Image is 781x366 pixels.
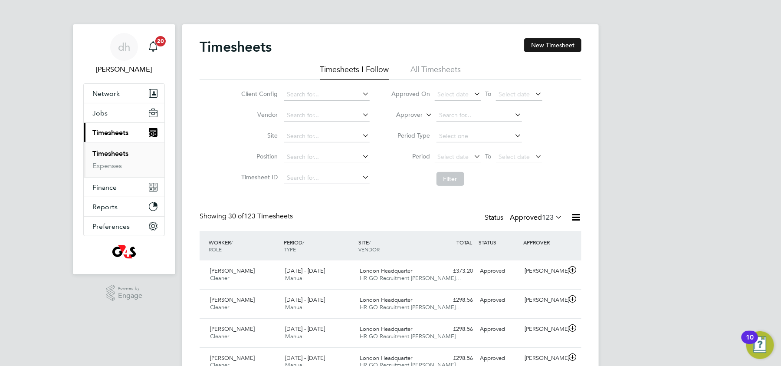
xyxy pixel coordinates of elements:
[106,285,143,301] a: Powered byEngage
[438,90,469,98] span: Select date
[456,239,472,246] span: TOTAL
[360,303,462,311] span: HR GO Recruitment [PERSON_NAME]…
[210,354,255,362] span: [PERSON_NAME]
[210,303,229,311] span: Cleaner
[210,296,255,303] span: [PERSON_NAME]
[92,129,128,137] span: Timesheets
[84,217,164,236] button: Preferences
[431,351,476,366] div: £298.56
[239,111,278,119] label: Vendor
[210,333,229,340] span: Cleaner
[360,354,413,362] span: London Headquarter
[357,234,432,257] div: SITE
[284,172,370,184] input: Search for...
[384,111,423,119] label: Approver
[483,151,494,162] span: To
[499,90,530,98] span: Select date
[228,212,293,221] span: 123 Timesheets
[369,239,371,246] span: /
[83,64,165,75] span: danielle harris
[285,333,304,340] span: Manual
[436,172,464,186] button: Filter
[92,149,128,158] a: Timesheets
[285,296,325,303] span: [DATE] - [DATE]
[284,151,370,163] input: Search for...
[391,90,430,98] label: Approved On
[228,212,244,221] span: 30 of
[476,234,522,250] div: STATUS
[485,212,564,224] div: Status
[84,197,164,216] button: Reports
[73,24,175,274] nav: Main navigation
[411,64,461,80] li: All Timesheets
[92,203,118,211] span: Reports
[302,239,304,246] span: /
[284,89,370,101] input: Search for...
[284,130,370,142] input: Search for...
[83,245,165,259] a: Go to home page
[210,274,229,282] span: Cleaner
[92,222,130,231] span: Preferences
[436,109,522,122] input: Search for...
[360,267,413,274] span: London Headquarter
[84,142,164,177] div: Timesheets
[285,325,325,333] span: [DATE] - [DATE]
[239,132,278,139] label: Site
[92,183,117,191] span: Finance
[239,152,278,160] label: Position
[360,333,462,340] span: HR GO Recruitment [PERSON_NAME]…
[285,303,304,311] span: Manual
[542,213,554,222] span: 123
[200,38,272,56] h2: Timesheets
[522,351,567,366] div: [PERSON_NAME]
[522,234,567,250] div: APPROVER
[155,36,166,46] span: 20
[84,123,164,142] button: Timesheets
[320,64,389,80] li: Timesheets I Follow
[200,212,295,221] div: Showing
[118,292,142,300] span: Engage
[510,213,562,222] label: Approved
[210,267,255,274] span: [PERSON_NAME]
[92,162,122,170] a: Expenses
[431,322,476,336] div: £298.56
[118,285,142,292] span: Powered by
[746,337,754,349] div: 10
[285,267,325,274] span: [DATE] - [DATE]
[282,234,357,257] div: PERIOD
[284,109,370,122] input: Search for...
[284,246,296,253] span: TYPE
[499,153,530,161] span: Select date
[84,178,164,197] button: Finance
[483,88,494,99] span: To
[431,293,476,307] div: £298.56
[476,293,522,307] div: Approved
[438,153,469,161] span: Select date
[391,152,430,160] label: Period
[83,33,165,75] a: dh[PERSON_NAME]
[118,41,130,53] span: dh
[144,33,162,61] a: 20
[210,325,255,333] span: [PERSON_NAME]
[476,351,522,366] div: Approved
[360,296,413,303] span: London Headquarter
[522,293,567,307] div: [PERSON_NAME]
[524,38,581,52] button: New Timesheet
[431,264,476,278] div: £373.20
[92,89,120,98] span: Network
[391,132,430,139] label: Period Type
[359,246,380,253] span: VENDOR
[285,354,325,362] span: [DATE] - [DATE]
[92,109,108,117] span: Jobs
[746,331,774,359] button: Open Resource Center, 10 new notifications
[239,173,278,181] label: Timesheet ID
[239,90,278,98] label: Client Config
[285,274,304,282] span: Manual
[360,274,462,282] span: HR GO Recruitment [PERSON_NAME]…
[84,103,164,122] button: Jobs
[360,325,413,333] span: London Headquarter
[522,264,567,278] div: [PERSON_NAME]
[209,246,222,253] span: ROLE
[112,245,136,259] img: g4s1-logo-retina.png
[207,234,282,257] div: WORKER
